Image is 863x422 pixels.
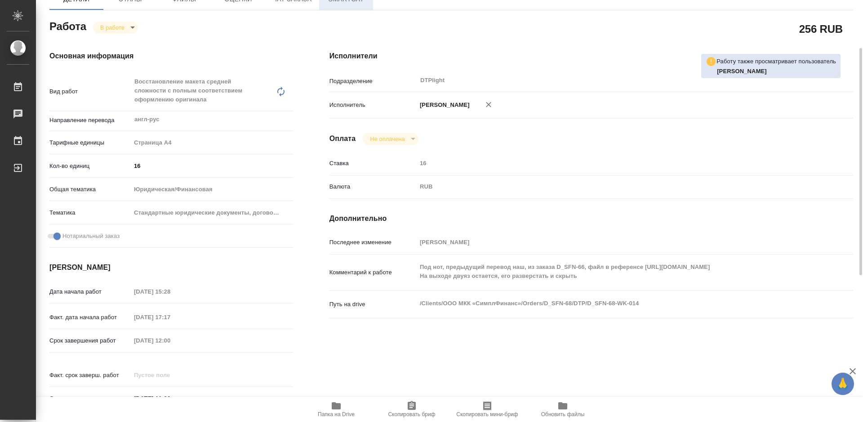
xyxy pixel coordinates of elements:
[49,138,131,147] p: Тарифные единицы
[329,300,417,309] p: Путь на drive
[318,411,355,418] span: Папка на Drive
[131,334,209,347] input: Пустое поле
[329,182,417,191] p: Валюта
[329,238,417,247] p: Последнее изменение
[525,397,601,422] button: Обновить файлы
[417,157,810,170] input: Пустое поле
[49,51,294,62] h4: Основная информация
[799,21,843,36] h2: 256 RUB
[49,287,131,296] p: Дата начала работ
[49,185,131,194] p: Общая тематика
[49,394,131,403] p: Срок завершения услуги
[93,22,138,34] div: В работе
[131,159,294,172] input: ✎ Введи что-нибудь
[329,213,853,224] h4: Дополнительно
[49,336,131,345] p: Срок завершения работ
[131,285,209,298] input: Пустое поле
[417,259,810,284] textarea: Под нот, предыдущий перевод наш, из заказа D_SFN-66, файл в референсе [URL][DOMAIN_NAME] На выход...
[49,162,131,171] p: Кол-во единиц
[131,311,209,324] input: Пустое поле
[456,411,518,418] span: Скопировать мини-бриф
[329,101,417,110] p: Исполнитель
[131,182,294,197] div: Юридическая/Финансовая
[717,68,767,75] b: [PERSON_NAME]
[329,133,356,144] h4: Оплата
[832,373,854,395] button: 🙏
[329,51,853,62] h4: Исполнители
[49,262,294,273] h4: [PERSON_NAME]
[541,411,585,418] span: Обновить файлы
[835,374,850,393] span: 🙏
[131,135,294,150] div: Страница А4
[417,236,810,249] input: Пустое поле
[329,268,417,277] p: Комментарий к работе
[417,296,810,311] textarea: /Clients/ООО МКК «СимплФинанс»/Orders/D_SFN-68/DTP/D_SFN-68-WK-014
[374,397,449,422] button: Скопировать бриф
[367,135,407,143] button: Не оплачена
[417,179,810,194] div: RUB
[131,369,209,382] input: Пустое поле
[717,67,836,76] p: Архипова Екатерина
[131,392,209,405] input: ✎ Введи что-нибудь
[49,18,86,34] h2: Работа
[329,77,417,86] p: Подразделение
[449,397,525,422] button: Скопировать мини-бриф
[62,232,120,241] span: Нотариальный заказ
[49,208,131,217] p: Тематика
[49,371,131,380] p: Факт. срок заверш. работ
[98,24,127,31] button: В работе
[49,87,131,96] p: Вид работ
[329,159,417,168] p: Ставка
[479,95,498,114] button: Удалить исполнителя
[49,116,131,125] p: Направление перевода
[298,397,374,422] button: Папка на Drive
[49,313,131,322] p: Факт. дата начала работ
[363,133,418,145] div: В работе
[131,205,294,220] div: Стандартные юридические документы, договоры, уставы
[716,57,836,66] p: Работу также просматривает пользователь
[417,101,470,110] p: [PERSON_NAME]
[388,411,435,418] span: Скопировать бриф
